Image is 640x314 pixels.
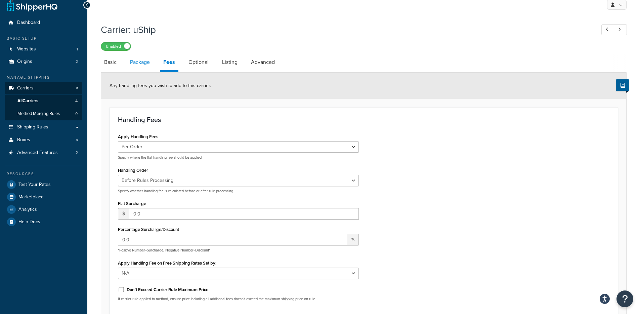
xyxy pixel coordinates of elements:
[118,189,359,194] p: Specify whether handling fee is calculated before or after rule processing
[5,179,82,191] a: Test Your Rates
[118,248,359,253] p: *Positive Number=Surcharge, Negative Number=Discount*
[5,216,82,228] a: Help Docs
[616,290,633,307] button: Open Resource Center
[219,54,241,70] a: Listing
[17,85,34,91] span: Carriers
[5,16,82,29] a: Dashboard
[118,201,146,206] label: Flat Surcharge
[5,43,82,55] li: Websites
[75,98,78,104] span: 4
[17,46,36,52] span: Websites
[347,234,359,245] span: %
[5,171,82,177] div: Resources
[5,55,82,68] a: Origins2
[127,287,208,293] label: Don't Exceed Carrier Rule Maximum Price
[18,219,40,225] span: Help Docs
[101,23,589,36] h1: Carrier: uShip
[76,150,78,156] span: 2
[118,155,359,160] p: Specify where the flat handling fee should be applied
[18,207,37,212] span: Analytics
[118,261,216,266] label: Apply Handling Fee on Free Shipping Rates Set by:
[5,95,82,107] a: AllCarriers4
[17,111,60,117] span: Method Merging Rules
[77,46,78,52] span: 1
[5,134,82,146] a: Boxes
[76,59,78,65] span: 2
[118,297,359,302] p: If carrier rule applied to method, ensure price including all additional fees doesn't exceed the ...
[5,203,82,215] a: Analytics
[616,79,629,91] button: Show Help Docs
[118,227,179,232] label: Percentage Surcharge/Discount
[17,124,48,130] span: Shipping Rules
[5,55,82,68] li: Origins
[118,134,158,139] label: Apply Handling Fees
[5,36,82,41] div: Basic Setup
[18,194,44,200] span: Marketplace
[127,54,153,70] a: Package
[5,43,82,55] a: Websites1
[75,111,78,117] span: 0
[17,98,38,104] span: All Carriers
[101,42,131,50] label: Enabled
[118,168,148,173] label: Handling Order
[5,108,82,120] a: Method Merging Rules0
[110,82,211,89] span: Any handling fees you wish to add to this carrier.
[118,208,129,220] span: $
[118,116,609,123] h3: Handling Fees
[5,75,82,80] div: Manage Shipping
[101,54,120,70] a: Basic
[5,191,82,203] a: Marketplace
[17,20,40,26] span: Dashboard
[5,108,82,120] li: Method Merging Rules
[185,54,212,70] a: Optional
[5,121,82,133] a: Shipping Rules
[17,137,30,143] span: Boxes
[5,82,82,94] a: Carriers
[601,24,614,35] a: Previous Record
[160,54,178,72] a: Fees
[5,82,82,120] li: Carriers
[5,147,82,159] a: Advanced Features2
[17,59,32,65] span: Origins
[18,182,51,188] span: Test Your Rates
[5,147,82,159] li: Advanced Features
[248,54,278,70] a: Advanced
[614,24,627,35] a: Next Record
[17,150,58,156] span: Advanced Features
